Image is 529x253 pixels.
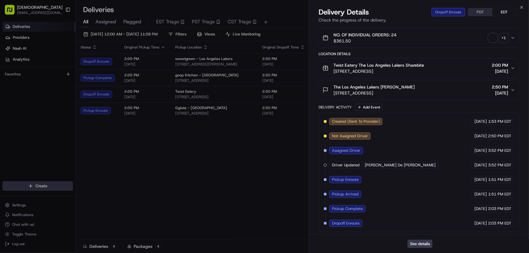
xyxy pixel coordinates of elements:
div: + 1 [500,34,508,42]
button: +1 [489,34,508,42]
span: The Los Angeles Lakers [PERSON_NAME] [333,84,415,90]
span: [DATE] [474,119,487,124]
span: Not Assigned Driver [332,133,368,139]
span: NO. OF INDIVIDUAL ORDERS: 24 [333,32,397,38]
a: Powered byPylon [43,102,73,107]
span: Knowledge Base [12,88,46,94]
span: 1:53 PM EDT [488,119,511,124]
span: [DATE] [474,191,487,197]
span: Dropoff Enroute [332,221,360,226]
button: Twist Eatery The Los Angeles Lakers Sharebite[STREET_ADDRESS]2:00 PM[DATE] [319,58,519,78]
span: Created (Sent To Provider) [332,119,380,124]
p: Welcome 👋 [6,24,110,34]
span: 2:50 PM [492,84,508,90]
span: [PERSON_NAME] De [PERSON_NAME] [365,162,436,168]
span: [DATE] [474,206,487,211]
span: [DATE] [474,148,487,153]
span: Assigned Driver [332,148,360,153]
p: Check the progress of the delivery. [319,17,519,23]
span: 1:51 PM EDT [488,191,511,197]
span: Delivery Details [319,7,369,17]
span: [DATE] [474,221,487,226]
div: Start new chat [21,58,99,64]
span: Pickup Enroute [332,177,359,182]
span: 2:03 PM EDT [488,221,511,226]
button: PDT [468,8,492,16]
button: See details [407,240,433,248]
span: Twist Eatery The Los Angeles Lakers Sharebite [333,62,424,68]
span: Pickup Arrived [332,191,359,197]
button: Add Event [355,104,382,111]
button: The Los Angeles Lakers [PERSON_NAME][STREET_ADDRESS]2:50 PM[DATE] [319,80,519,100]
span: 2:00 PM [492,62,508,68]
span: [DATE] [492,68,508,74]
div: 📗 [6,88,11,93]
span: Pickup Complete [332,206,363,211]
span: Driver Updated [332,162,360,168]
a: 💻API Documentation [49,85,100,96]
span: $361.50 [333,38,397,44]
span: 1:51 PM EDT [488,177,511,182]
button: NO. OF INDIVIDUAL ORDERS: 24$361.50+1 [319,28,519,48]
span: API Documentation [57,88,97,94]
button: Start new chat [103,60,110,67]
button: EDT [492,8,517,16]
span: [DATE] [492,90,508,96]
span: Pylon [60,103,73,107]
a: 📗Knowledge Base [4,85,49,96]
span: [DATE] [474,177,487,182]
span: 2:03 PM EDT [488,206,511,211]
img: Nash [6,6,18,18]
span: 3:52 PM EDT [488,162,511,168]
img: 1736555255976-a54dd68f-1ca7-489b-9aae-adbdc363a1c4 [6,58,17,69]
span: 2:50 PM EDT [488,133,511,139]
span: [STREET_ADDRESS] [333,90,415,96]
div: We're available if you need us! [21,64,77,69]
div: Location Details [319,52,519,56]
span: [DATE] [474,133,487,139]
div: 💻 [51,88,56,93]
div: Delivery Activity [319,105,352,110]
span: [STREET_ADDRESS] [333,68,424,74]
input: Clear [16,39,100,45]
span: 3:52 PM EDT [488,148,511,153]
span: [DATE] [474,162,487,168]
